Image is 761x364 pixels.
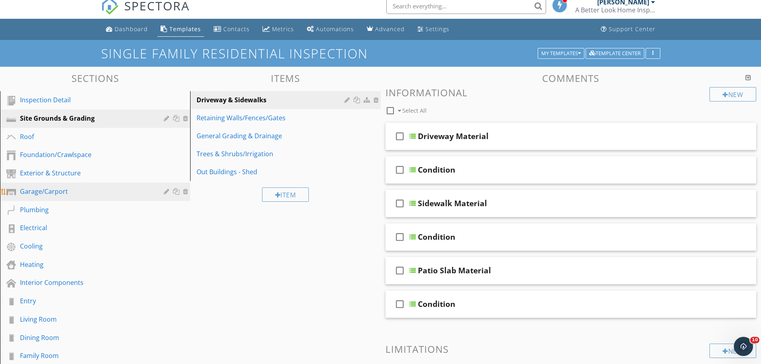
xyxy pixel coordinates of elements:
div: New [709,87,756,101]
span: Select All [402,107,427,114]
div: Living Room [20,314,152,324]
h3: Limitations [385,344,757,354]
a: Contacts [211,22,253,37]
div: Roof [20,132,152,141]
div: General Grading & Drainage [197,131,346,141]
div: Template Center [589,51,641,56]
div: Metrics [272,25,294,33]
div: Driveway & Sidewalks [197,95,346,105]
a: Support Center [598,22,659,37]
a: Dashboard [103,22,151,37]
div: Settings [425,25,449,33]
div: Condition [418,232,455,242]
div: Family Room [20,351,152,360]
span: 10 [750,337,759,343]
div: A Better Look Home Inspections [575,6,655,14]
div: Item [262,187,309,202]
div: Condition [418,165,455,175]
button: My Templates [538,48,584,59]
i: check_box_outline_blank [393,127,406,146]
i: check_box_outline_blank [393,227,406,247]
div: Foundation/Crawlspace [20,150,152,159]
div: Plumbing [20,205,152,215]
div: Garage/Carport [20,187,152,196]
i: check_box_outline_blank [393,294,406,314]
div: Templates [169,25,201,33]
div: New [709,344,756,358]
h1: Single Family Residential Inspection [101,46,660,60]
iframe: Intercom live chat [734,337,753,356]
i: check_box_outline_blank [393,194,406,213]
div: Trees & Shrubs/Irrigation [197,149,346,159]
div: Sidewalk Material [418,199,487,208]
a: Settings [414,22,453,37]
a: Automations (Basic) [304,22,357,37]
h3: Informational [385,87,757,98]
div: Dining Room [20,333,152,342]
a: Metrics [259,22,297,37]
div: Advanced [375,25,405,33]
div: Out Buildings - Shed [197,167,346,177]
div: Site Grounds & Grading [20,113,152,123]
div: Exterior & Structure [20,168,152,178]
h3: Comments [385,73,757,84]
a: Template Center [586,49,644,56]
div: Interior Components [20,278,152,287]
div: Heating [20,260,152,269]
div: Contacts [223,25,250,33]
div: Driveway Material [418,131,489,141]
div: Support Center [609,25,656,33]
a: SPECTORA [101,4,190,21]
i: check_box_outline_blank [393,261,406,280]
a: Advanced [364,22,408,37]
div: My Templates [541,51,581,56]
div: Retaining Walls/Fences/Gates [197,113,346,123]
h3: Items [190,73,380,84]
div: Patio Slab Material [418,266,491,275]
div: Electrical [20,223,152,233]
div: Condition [418,299,455,309]
div: Dashboard [115,25,148,33]
i: check_box_outline_blank [393,160,406,179]
div: Inspection Detail [20,95,152,105]
div: Entry [20,296,152,306]
button: Template Center [586,48,644,59]
div: Automations [316,25,354,33]
a: Templates [157,22,204,37]
div: Cooling [20,241,152,251]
